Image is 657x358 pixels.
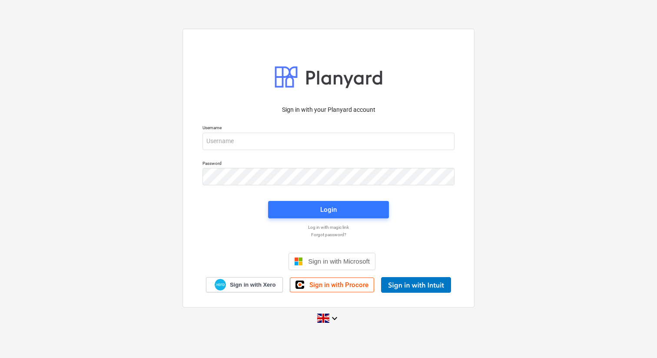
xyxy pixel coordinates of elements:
[268,201,389,218] button: Login
[202,125,455,132] p: Username
[230,281,275,289] span: Sign in with Xero
[290,278,374,292] a: Sign in with Procore
[198,224,459,230] a: Log in with magic link
[202,161,455,168] p: Password
[309,281,368,289] span: Sign in with Procore
[215,279,226,291] img: Xero logo
[202,133,455,150] input: Username
[202,105,455,114] p: Sign in with your Planyard account
[294,257,303,266] img: Microsoft logo
[198,232,459,238] a: Forgot password?
[308,258,370,265] span: Sign in with Microsoft
[329,313,340,324] i: keyboard_arrow_down
[320,204,337,215] div: Login
[206,277,283,292] a: Sign in with Xero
